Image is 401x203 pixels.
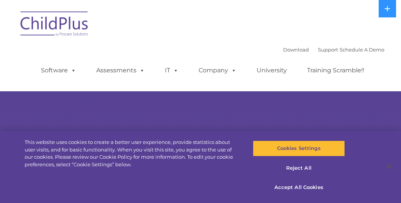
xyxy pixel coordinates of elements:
[157,63,186,78] a: IT
[17,6,92,44] img: ChildPlus by Procare Solutions
[253,160,345,176] button: Reject All
[253,141,345,156] button: Cookies Settings
[191,63,244,78] a: Company
[381,158,397,175] button: Close
[340,47,384,53] a: Schedule A Demo
[299,63,372,78] a: Training Scramble!!
[33,63,84,78] a: Software
[25,139,241,168] div: This website uses cookies to create a better user experience, provide statistics about user visit...
[283,47,309,53] a: Download
[318,47,338,53] a: Support
[249,63,294,78] a: University
[283,47,384,53] font: |
[253,180,345,195] button: Accept All Cookies
[89,63,152,78] a: Assessments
